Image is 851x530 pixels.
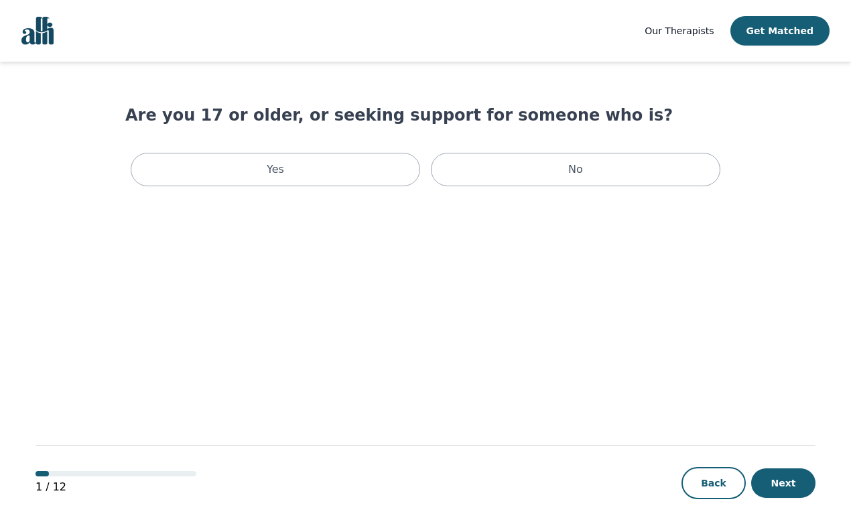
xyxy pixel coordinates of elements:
[568,161,583,178] p: No
[267,161,284,178] p: Yes
[645,23,714,39] a: Our Therapists
[21,17,54,45] img: alli logo
[681,467,746,499] button: Back
[36,479,196,495] p: 1 / 12
[125,105,726,126] h1: Are you 17 or older, or seeking support for someone who is?
[751,468,815,498] button: Next
[730,16,830,46] button: Get Matched
[645,25,714,36] span: Our Therapists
